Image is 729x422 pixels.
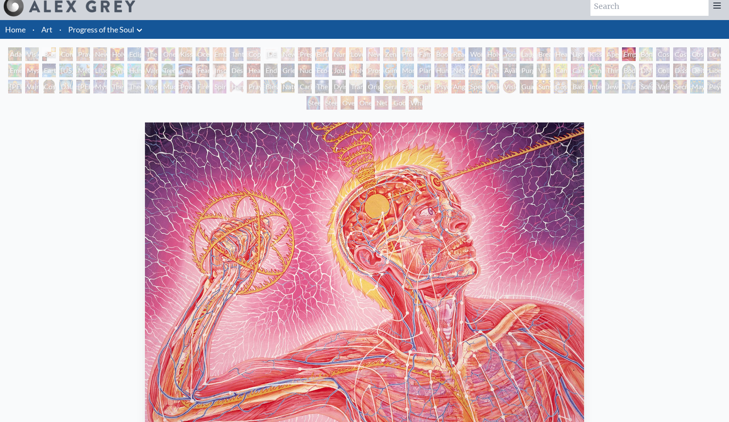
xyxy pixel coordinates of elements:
div: Vajra Guru [25,80,39,93]
div: Visionary Origin of Language [25,47,39,61]
div: Holy Grail [110,47,124,61]
div: Spirit Animates the Flesh [213,80,226,93]
div: Zena Lotus [383,47,397,61]
div: Reading [451,47,465,61]
div: Ophanic Eyelash [417,80,431,93]
div: Seraphic Transport Docking on the Third Eye [383,80,397,93]
div: Symbiosis: Gall Wasp & Oak Tree [110,64,124,77]
div: Eclipse [127,47,141,61]
div: Earth Energies [42,64,56,77]
div: The Shulgins and their Alchemical Angels [486,64,499,77]
div: Net of Being [375,96,388,110]
div: Lightworker [469,64,482,77]
div: Boo-boo [434,47,448,61]
div: Breathing [537,47,550,61]
div: Cosmic [DEMOGRAPHIC_DATA] [42,80,56,93]
div: Cosmic Artist [673,47,687,61]
div: Bond [639,47,653,61]
div: Mudra [162,80,175,93]
div: Firewalking [196,80,209,93]
div: Psychomicrograph of a Fractal Paisley Cherub Feather Tip [434,80,448,93]
div: Angel Skin [451,80,465,93]
div: [US_STATE] Song [59,64,73,77]
div: Cannabacchus [588,64,602,77]
div: Nuclear Crucifixion [298,64,312,77]
div: Grieving [281,64,295,77]
div: Yogi & the Möbius Sphere [145,80,158,93]
div: Bardo Being [571,80,584,93]
div: Adam & Eve [8,47,22,61]
div: Ocean of Love Bliss [196,47,209,61]
div: Glimpsing the Empyrean [383,64,397,77]
div: Embracing [213,47,226,61]
div: The Seer [110,80,124,93]
div: Mysteriosa 2 [25,64,39,77]
div: Deities & Demons Drinking from the Milky Pool [690,64,704,77]
div: Cosmic Creativity [656,47,670,61]
div: Birth [315,47,329,61]
div: Vision Tree [537,64,550,77]
div: Monochord [400,64,414,77]
div: Love Circuit [349,47,363,61]
a: Home [5,25,26,34]
div: Gaia [179,64,192,77]
div: Blessing Hand [264,80,278,93]
div: Pregnancy [298,47,312,61]
div: Planetary Prayers [417,64,431,77]
div: Despair [230,64,243,77]
div: Empowerment [622,47,636,61]
div: Lightweaver [571,47,584,61]
div: Hands that See [230,80,243,93]
div: Aperture [605,47,619,61]
div: White Light [409,96,422,110]
div: Young & Old [503,47,516,61]
div: Dying [332,80,346,93]
div: Oversoul [341,96,354,110]
div: Peyote Being [707,80,721,93]
div: Tantra [230,47,243,61]
div: Steeplehead 2 [324,96,337,110]
div: Endarkenment [264,64,278,77]
div: Purging [520,64,533,77]
div: Tree & Person [162,64,175,77]
div: New Family [366,47,380,61]
div: One Taste [162,47,175,61]
div: Caring [298,80,312,93]
div: Nature of Mind [281,80,295,93]
a: Art [41,23,52,35]
a: Progress of the Soul [68,23,134,35]
div: Mystic Eye [93,80,107,93]
div: Family [417,47,431,61]
div: The Kiss [145,47,158,61]
div: Theologue [127,80,141,93]
div: Newborn [281,47,295,61]
div: Transfiguration [349,80,363,93]
div: Promise [400,47,414,61]
div: New Man New Woman [93,47,107,61]
li: · [56,20,65,39]
div: One [358,96,371,110]
div: Mayan Being [690,80,704,93]
div: Dalai Lama [59,80,73,93]
div: Cosmic Elf [554,80,567,93]
div: Cannabis Sutra [571,64,584,77]
div: Sunyata [537,80,550,93]
div: Third Eye Tears of Joy [605,64,619,77]
div: Body, Mind, Spirit [42,47,56,61]
div: Ayahuasca Visitation [503,64,516,77]
div: Laughing Man [520,47,533,61]
div: Humming Bird [127,64,141,77]
div: Power to the Peaceful [179,80,192,93]
div: Healing [554,47,567,61]
div: Eco-Atlas [315,64,329,77]
div: [PERSON_NAME] [8,80,22,93]
div: Jewel Being [605,80,619,93]
div: Guardian of Infinite Vision [520,80,533,93]
div: Metamorphosis [76,64,90,77]
div: Wonder [469,47,482,61]
div: Godself [392,96,405,110]
div: Human Geometry [434,64,448,77]
div: Copulating [247,47,260,61]
div: Cannabis Mudra [554,64,567,77]
div: Holy Family [486,47,499,61]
